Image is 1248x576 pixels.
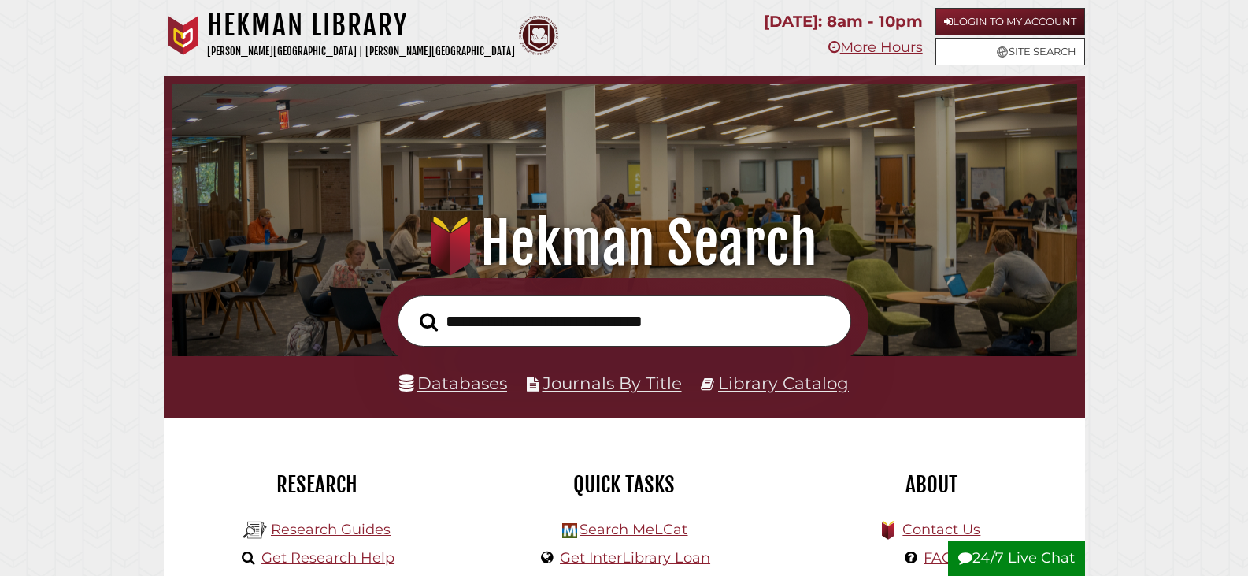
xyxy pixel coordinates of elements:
[562,523,577,538] img: Hekman Library Logo
[207,43,515,61] p: [PERSON_NAME][GEOGRAPHIC_DATA] | [PERSON_NAME][GEOGRAPHIC_DATA]
[580,521,687,538] a: Search MeLCat
[790,471,1073,498] h2: About
[243,518,267,542] img: Hekman Library Logo
[412,308,446,336] button: Search
[164,16,203,55] img: Calvin University
[764,8,923,35] p: [DATE]: 8am - 10pm
[519,16,558,55] img: Calvin Theological Seminary
[399,373,507,393] a: Databases
[420,312,438,332] i: Search
[935,38,1085,65] a: Site Search
[560,549,710,567] a: Get InterLibrary Loan
[828,39,923,56] a: More Hours
[718,373,849,393] a: Library Catalog
[176,471,459,498] h2: Research
[190,209,1057,278] h1: Hekman Search
[543,373,682,393] a: Journals By Title
[483,471,766,498] h2: Quick Tasks
[271,521,391,538] a: Research Guides
[902,521,980,538] a: Contact Us
[935,8,1085,35] a: Login to My Account
[924,549,961,567] a: FAQs
[261,549,394,567] a: Get Research Help
[207,8,515,43] h1: Hekman Library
